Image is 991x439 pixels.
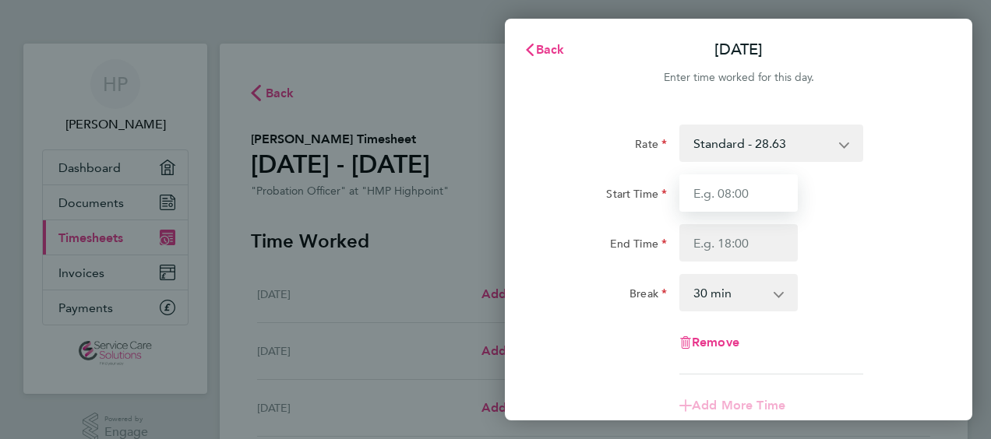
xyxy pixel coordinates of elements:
[635,137,667,156] label: Rate
[610,237,667,255] label: End Time
[692,335,739,349] span: Remove
[679,336,739,349] button: Remove
[679,174,798,212] input: E.g. 08:00
[508,34,580,65] button: Back
[679,224,798,262] input: E.g. 18:00
[630,286,667,305] label: Break
[714,39,763,61] p: [DATE]
[606,187,667,205] label: Start Time
[505,68,972,87] div: Enter time worked for this day.
[536,42,565,57] span: Back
